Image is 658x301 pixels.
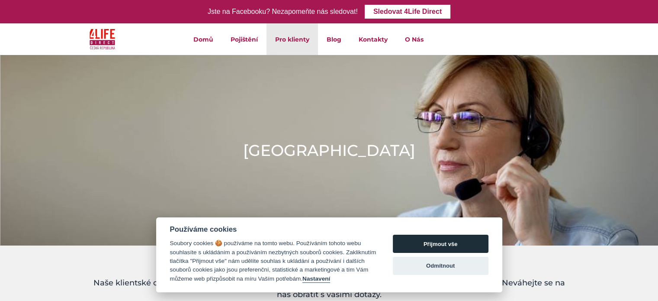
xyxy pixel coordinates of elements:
[302,275,330,283] button: Nastavení
[350,23,396,55] a: Kontakty
[170,225,376,234] div: Používáme cookies
[393,257,488,275] button: Odmítnout
[365,5,450,19] a: Sledovat 4Life Direct
[318,23,350,55] a: Blog
[89,277,569,301] h4: Naše klientské centrum 4Life Direct je připraveno vám sdělit veškeré informace o vaší pojistné sm...
[243,139,415,161] h1: [GEOGRAPHIC_DATA]
[185,23,222,55] a: Domů
[89,266,569,274] h5: Potřebujete poradit s vaší stávající pojistnou smlouvou?
[170,239,376,283] div: Soubory cookies 🍪 používáme na tomto webu. Používáním tohoto webu souhlasíte s ukládáním a použív...
[393,235,488,253] button: Přijmout vše
[90,27,116,52] img: 4Life Direct Česká republika logo
[208,6,358,18] div: Jste na Facebooku? Nezapomeňte nás sledovat!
